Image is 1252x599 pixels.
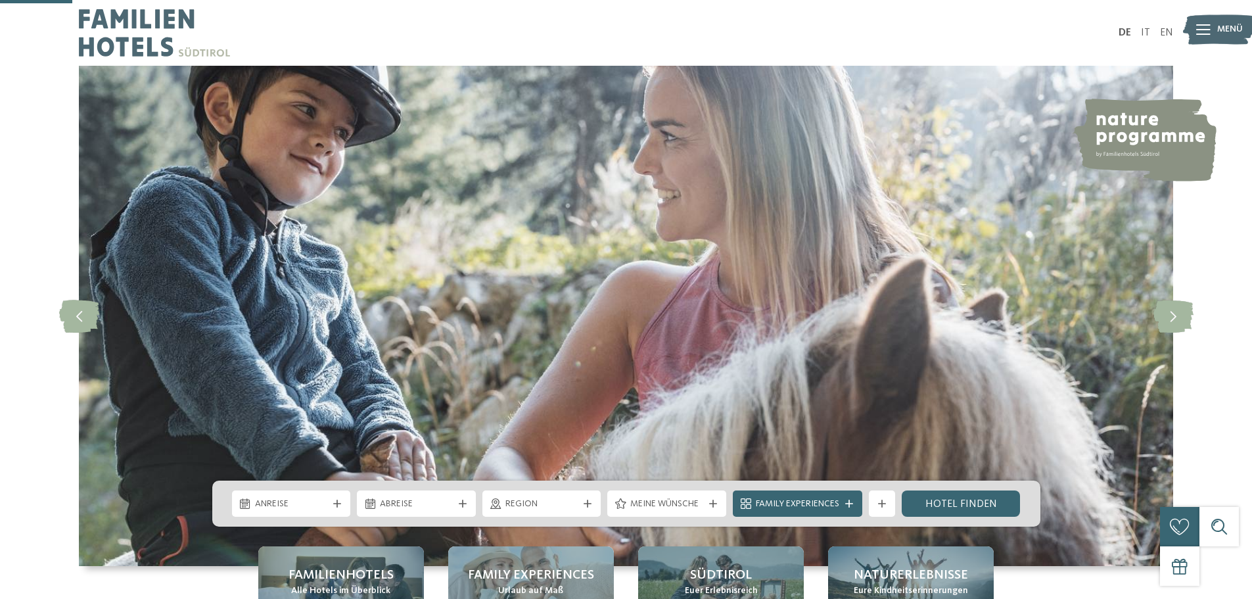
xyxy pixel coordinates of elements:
a: DE [1119,28,1131,38]
span: Anreise [255,498,328,511]
a: Hotel finden [902,491,1021,517]
span: Family Experiences [756,498,839,511]
a: IT [1141,28,1150,38]
a: EN [1160,28,1173,38]
img: nature programme by Familienhotels Südtirol [1072,99,1217,181]
span: Region [505,498,578,511]
span: Menü [1217,23,1243,36]
span: Euer Erlebnisreich [685,585,758,598]
span: Naturerlebnisse [854,566,968,585]
span: Urlaub auf Maß [498,585,563,598]
span: Südtirol [690,566,752,585]
span: Alle Hotels im Überblick [291,585,390,598]
span: Abreise [380,498,453,511]
span: Family Experiences [468,566,594,585]
span: Meine Wünsche [630,498,703,511]
span: Familienhotels [289,566,394,585]
img: Familienhotels Südtirol: The happy family places [79,66,1173,566]
span: Eure Kindheitserinnerungen [854,585,968,598]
